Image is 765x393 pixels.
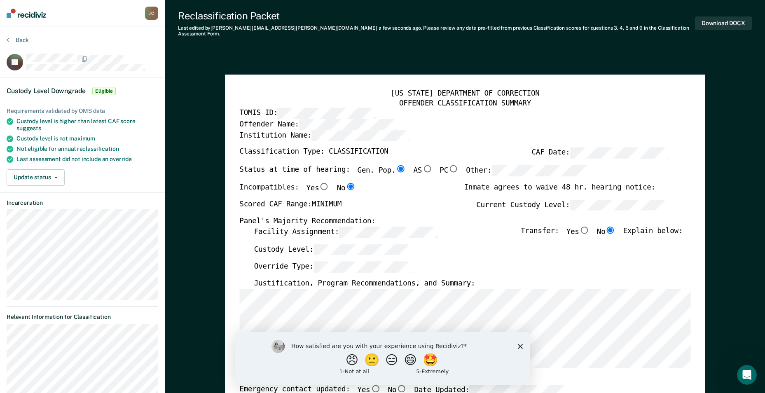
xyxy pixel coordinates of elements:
div: Requirements validated by OMS data [7,108,158,115]
img: Recidiviz [7,9,46,18]
iframe: Intercom live chat [737,365,757,385]
div: Inmate agrees to waive 48 hr. hearing notice: __ [464,182,668,199]
span: override [110,156,132,162]
label: Gen. Pop. [357,165,406,176]
dt: Incarceration [7,199,158,206]
button: Download DOCX [695,16,752,30]
label: Justification, Program Recommendations, and Summary: [254,279,475,288]
div: OFFENDER CLASSIFICATION SUMMARY [239,98,690,108]
label: Yes [306,182,329,193]
input: Offender Name: [299,119,397,130]
span: Eligible [92,87,116,95]
input: CAF Date: [570,147,668,159]
label: Facility Assignment: [254,226,437,237]
div: Custody level is higher than latest CAF score [16,118,158,132]
label: Override Type: [254,262,412,273]
label: No [337,182,356,193]
input: Other: [491,165,590,176]
button: Update status [7,169,65,186]
div: J C [145,7,158,20]
div: Last assessment did not include an [16,156,158,163]
input: Yes [370,385,381,393]
input: Institution Name: [312,130,410,141]
div: [US_STATE] DEPARTMENT OF CORRECTION [239,89,690,98]
iframe: Survey by Kim from Recidiviz [235,332,530,385]
input: TOMIS ID: [278,108,376,119]
label: No [597,226,616,237]
input: Facility Assignment: [339,226,437,237]
input: Yes [579,226,590,234]
input: Gen. Pop. [395,165,406,173]
input: Override Type: [313,262,412,273]
div: Reclassification Packet [178,10,695,22]
label: Yes [566,226,589,237]
label: Current Custody Level: [476,199,668,211]
label: CAF Date: [531,147,668,159]
label: Classification Type: CLASSIFICATION [239,147,388,159]
div: Last edited by [PERSON_NAME][EMAIL_ADDRESS][PERSON_NAME][DOMAIN_NAME] . Please review any data pr... [178,25,695,37]
label: Scored CAF Range: MINIMUM [239,199,342,211]
button: Back [7,36,29,44]
input: Custody Level: [313,244,412,255]
label: TOMIS ID: [239,108,376,119]
input: No [345,182,356,190]
button: JC [145,7,158,20]
input: Yes [319,182,330,190]
label: Offender Name: [239,119,397,130]
label: Custody Level: [254,244,412,255]
span: suggests [16,125,41,131]
span: Custody Level Downgrade [7,87,86,95]
input: Current Custody Level: [570,199,668,211]
div: Incompatibles: [239,182,356,199]
label: Institution Name: [239,130,410,141]
span: a few seconds ago [379,25,421,31]
div: Panel's Majority Recommendation: [239,217,668,226]
span: maximum [69,135,95,142]
label: AS [413,165,432,176]
input: No [396,385,407,393]
label: Other: [466,165,590,176]
div: Not eligible for annual [16,145,158,152]
div: Custody level is not [16,135,158,142]
input: PC [448,165,459,173]
input: No [605,226,616,234]
div: Status at time of hearing: [239,165,590,183]
input: AS [422,165,433,173]
label: PC [440,165,459,176]
span: reclassification [77,145,119,152]
dt: Relevant Information for Classification [7,313,158,320]
div: Transfer: Explain below: [521,226,683,244]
